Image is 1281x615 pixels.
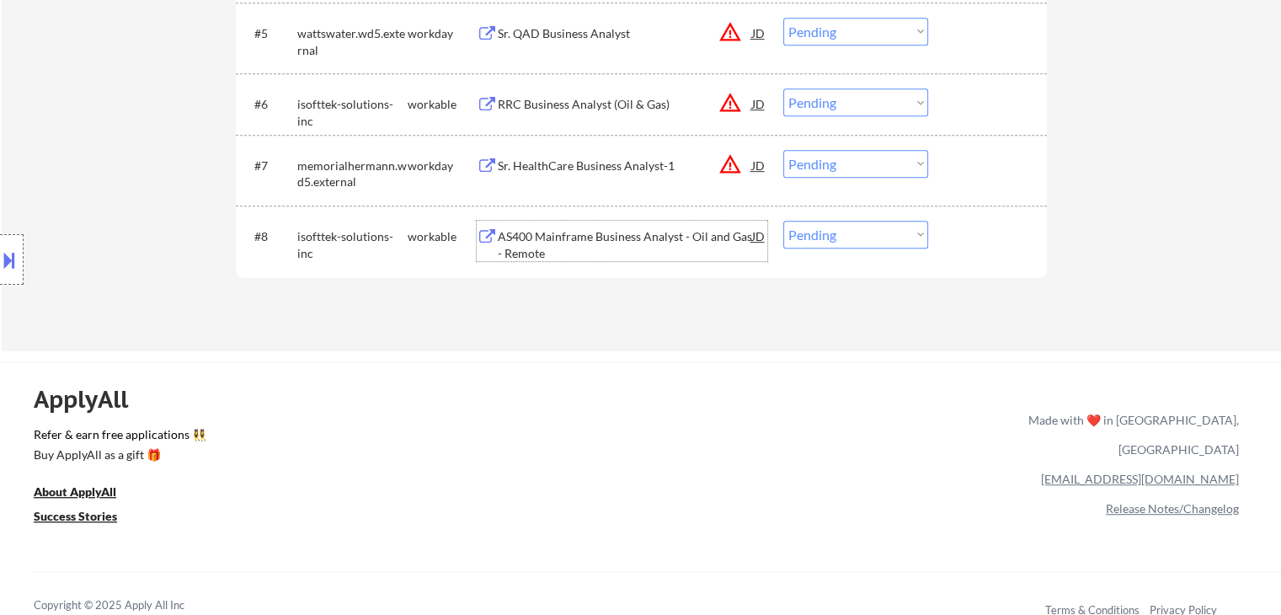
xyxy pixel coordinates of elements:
[498,158,752,174] div: Sr. HealthCare Business Analyst-1
[498,228,752,261] div: AS400 Mainframe Business Analyst - Oil and Gas - Remote
[750,150,767,180] div: JD
[408,25,477,42] div: workday
[254,25,284,42] div: #5
[34,447,202,468] a: Buy ApplyAll as a gift 🎁
[498,96,752,113] div: RRC Business Analyst (Oil & Gas)
[34,509,117,523] u: Success Stories
[1022,405,1239,464] div: Made with ❤️ in [GEOGRAPHIC_DATA], [GEOGRAPHIC_DATA]
[408,158,477,174] div: workday
[34,508,140,529] a: Success Stories
[34,484,116,499] u: About ApplyAll
[498,25,752,42] div: Sr. QAD Business Analyst
[408,96,477,113] div: workable
[297,96,408,129] div: isofttek-solutions-inc
[1106,501,1239,516] a: Release Notes/Changelog
[718,91,742,115] button: warning_amber
[408,228,477,245] div: workable
[34,449,202,461] div: Buy ApplyAll as a gift 🎁
[34,484,140,505] a: About ApplyAll
[750,221,767,251] div: JD
[750,88,767,119] div: JD
[297,25,408,58] div: wattswater.wd5.external
[34,597,227,614] div: Copyright © 2025 Apply All Inc
[297,228,408,261] div: isofttek-solutions-inc
[718,20,742,44] button: warning_amber
[1041,472,1239,486] a: [EMAIL_ADDRESS][DOMAIN_NAME]
[750,18,767,48] div: JD
[297,158,408,190] div: memorialhermann.wd5.external
[254,96,284,113] div: #6
[34,429,676,447] a: Refer & earn free applications 👯‍♀️
[718,152,742,176] button: warning_amber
